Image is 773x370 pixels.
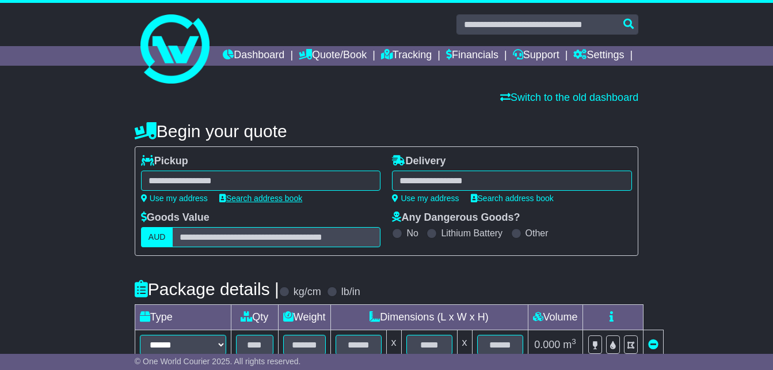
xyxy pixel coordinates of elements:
span: m [563,339,576,350]
td: x [457,330,472,360]
a: Tracking [381,46,432,66]
td: Volume [528,305,582,330]
span: 0.000 [534,339,560,350]
label: Goods Value [141,212,210,224]
label: Lithium Battery [441,228,502,239]
a: Quote/Book [299,46,367,66]
h4: Package details | [135,280,279,299]
a: Settings [573,46,624,66]
label: kg/cm [294,286,321,299]
a: Financials [446,46,498,66]
label: Other [526,228,549,239]
td: x [386,330,401,360]
a: Use my address [392,194,459,203]
label: Any Dangerous Goods? [392,212,520,224]
a: Use my address [141,194,208,203]
td: Dimensions (L x W x H) [330,305,528,330]
label: Pickup [141,155,188,168]
a: Support [513,46,559,66]
a: Switch to the old dashboard [500,92,638,103]
label: AUD [141,227,173,247]
a: Search address book [219,194,302,203]
h4: Begin your quote [135,122,638,141]
span: © One World Courier 2025. All rights reserved. [135,357,301,366]
a: Dashboard [223,46,284,66]
a: Search address book [471,194,554,203]
label: Delivery [392,155,445,168]
a: Remove this item [648,339,658,350]
label: No [406,228,418,239]
td: Qty [231,305,278,330]
sup: 3 [572,337,576,346]
label: lb/in [341,286,360,299]
td: Weight [278,305,330,330]
td: Type [135,305,231,330]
